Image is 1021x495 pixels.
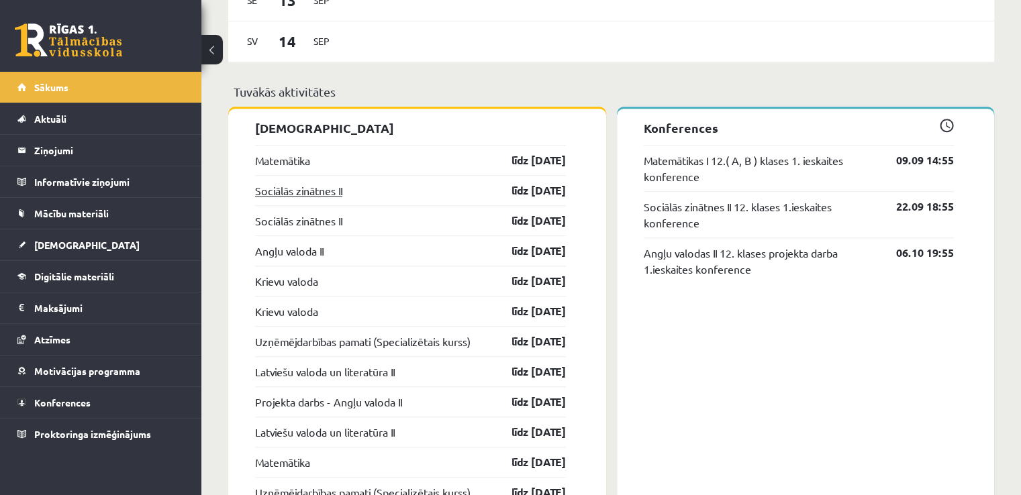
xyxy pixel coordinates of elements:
a: Angļu valoda II [255,243,324,259]
a: Sociālās zinātnes II [255,182,342,199]
a: Matemātika [255,152,310,168]
span: Mācību materiāli [34,207,109,219]
a: Sociālās zinātnes II [255,213,342,229]
a: Informatīvie ziņojumi [17,166,185,197]
a: līdz [DATE] [488,152,566,168]
a: Sākums [17,72,185,103]
span: [DEMOGRAPHIC_DATA] [34,239,140,251]
a: Ziņojumi [17,135,185,166]
a: līdz [DATE] [488,333,566,349]
a: Mācību materiāli [17,198,185,229]
span: Proktoringa izmēģinājums [34,428,151,440]
span: Sep [307,31,336,52]
a: Matemātika [255,454,310,470]
a: Angļu valodas II 12. klases projekta darba 1.ieskaites konference [644,245,877,277]
a: līdz [DATE] [488,454,566,470]
span: Atzīmes [34,333,70,345]
legend: Ziņojumi [34,135,185,166]
a: līdz [DATE] [488,243,566,259]
legend: Informatīvie ziņojumi [34,166,185,197]
a: Latviešu valoda un literatūra II [255,364,395,380]
a: Uzņēmējdarbības pamati (Specializētais kurss) [255,333,471,349]
a: līdz [DATE] [488,182,566,199]
a: līdz [DATE] [488,424,566,440]
p: Konferences [644,119,955,137]
span: Sākums [34,81,68,93]
a: līdz [DATE] [488,213,566,229]
a: Latviešu valoda un literatūra II [255,424,395,440]
a: [DEMOGRAPHIC_DATA] [17,229,185,260]
a: Krievu valoda [255,303,318,319]
a: līdz [DATE] [488,303,566,319]
a: Proktoringa izmēģinājums [17,419,185,449]
a: Matemātikas I 12.( A, B ) klases 1. ieskaites konference [644,152,877,184]
a: Krievu valoda [255,273,318,289]
span: Konferences [34,396,91,408]
a: līdz [DATE] [488,394,566,410]
span: Motivācijas programma [34,365,140,377]
p: [DEMOGRAPHIC_DATA] [255,119,566,137]
a: Sociālās zinātnes II 12. klases 1.ieskaites konference [644,199,877,231]
a: Atzīmes [17,324,185,355]
a: Motivācijas programma [17,355,185,386]
span: Aktuāli [34,113,66,125]
span: 14 [266,30,308,52]
a: 06.10 19:55 [876,245,954,261]
a: Aktuāli [17,103,185,134]
a: Rīgas 1. Tālmācības vidusskola [15,23,122,57]
a: līdz [DATE] [488,364,566,380]
span: Sv [238,31,266,52]
a: Projekta darbs - Angļu valoda II [255,394,402,410]
a: Konferences [17,387,185,418]
span: Digitālie materiāli [34,270,114,282]
a: 22.09 18:55 [876,199,954,215]
legend: Maksājumi [34,292,185,323]
p: Tuvākās aktivitātes [234,82,989,101]
a: Digitālie materiāli [17,261,185,292]
a: līdz [DATE] [488,273,566,289]
a: 09.09 14:55 [876,152,954,168]
a: Maksājumi [17,292,185,323]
